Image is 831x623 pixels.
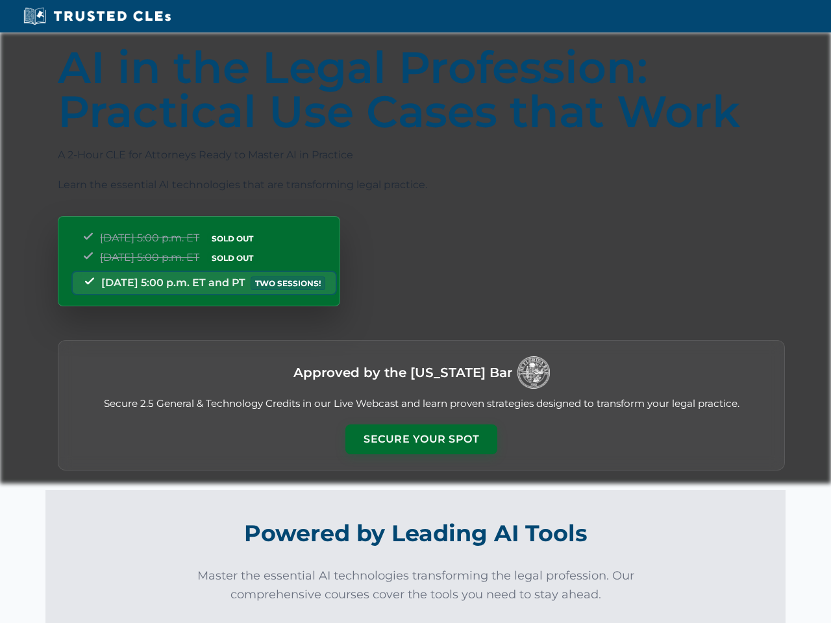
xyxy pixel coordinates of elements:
p: A 2-Hour CLE for Attorneys Ready to Master AI in Practice [58,147,785,164]
span: SOLD OUT [207,232,258,245]
h3: Approved by the [US_STATE] Bar [293,361,512,384]
span: SOLD OUT [207,251,258,265]
h1: AI in the Legal Profession: Practical Use Cases that Work [58,45,785,134]
p: Learn the essential AI technologies that are transforming legal practice. [58,177,785,193]
p: Master the essential AI technologies transforming the legal profession. Our comprehensive courses... [188,567,643,604]
img: Trusted CLEs [19,6,175,26]
h2: Powered by Leading AI Tools [56,511,775,556]
span: [DATE] 5:00 p.m. ET [100,251,199,263]
button: Secure Your Spot [345,424,497,454]
span: [DATE] 5:00 p.m. ET [100,232,199,244]
img: Logo [517,356,550,389]
p: Secure 2.5 General & Technology Credits in our Live Webcast and learn proven strategies designed ... [74,397,769,411]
